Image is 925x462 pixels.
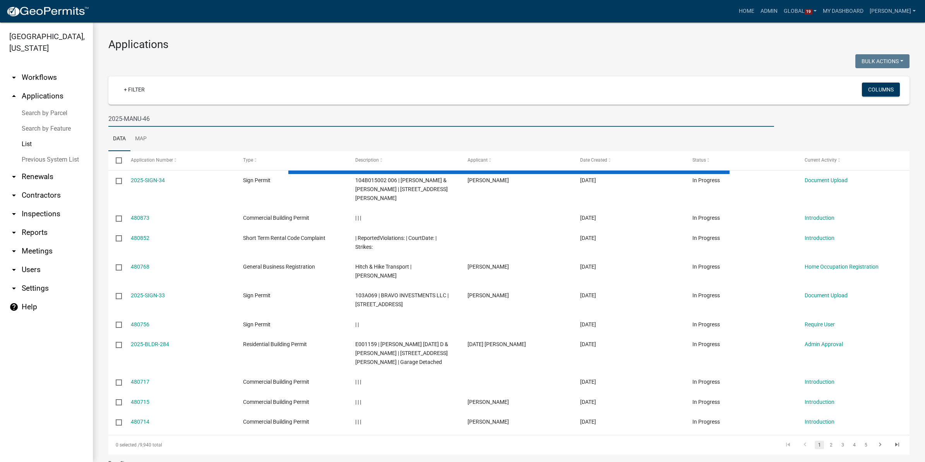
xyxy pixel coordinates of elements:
a: 480717 [131,379,149,385]
a: 480756 [131,321,149,328]
i: help [9,302,19,312]
span: Date Created [580,157,607,163]
span: | | [355,321,359,328]
a: 2025-BLDR-284 [131,341,169,347]
datatable-header-cell: Type [236,151,348,170]
span: Commercial Building Permit [243,399,309,405]
span: 09/19/2025 [580,177,596,183]
input: Search for applications [108,111,774,127]
a: My Dashboard [820,4,867,19]
span: Applicant [468,157,488,163]
a: Admin Approval [805,341,843,347]
span: 104B015002 006 | BAZEMORE WILLIAM L & KATHERINE L | 212 COLLIS MARINA RD [355,177,448,201]
span: Hitch & Hike Transport | PENNAMON SYLVESTER C [355,264,411,279]
a: 4 [850,441,859,449]
a: 2025-SIGN-34 [131,177,165,183]
span: Commercial Building Permit [243,215,309,221]
span: 09/18/2025 [580,292,596,298]
span: In Progress [692,419,720,425]
span: Kevin Malcolm [468,399,509,405]
span: In Progress [692,264,720,270]
span: Residential Building Permit [243,341,307,347]
span: 0 selected / [116,442,140,448]
span: 103A069 | BRAVO INVESTMENTS LLC | 980 LAKE OCONEE PKWY [355,292,449,307]
span: In Progress [692,215,720,221]
button: Bulk Actions [855,54,910,68]
i: arrow_drop_down [9,209,19,219]
a: Introduction [805,215,834,221]
i: arrow_drop_down [9,191,19,200]
h3: Applications [108,38,910,51]
span: | | | [355,379,361,385]
span: Description [355,157,379,163]
a: Map [130,127,151,152]
datatable-header-cell: Select [108,151,123,170]
a: [PERSON_NAME] [867,4,919,19]
span: General Business Registration [243,264,315,270]
a: 1 [815,441,824,449]
a: Document Upload [805,177,848,183]
a: go to last page [890,441,904,449]
a: 2 [826,441,836,449]
a: go to first page [781,441,795,449]
a: Document Upload [805,292,848,298]
a: go to previous page [798,441,812,449]
span: 09/19/2025 [580,235,596,241]
li: page 5 [860,438,872,452]
span: 09/18/2025 [580,399,596,405]
span: In Progress [692,321,720,328]
span: E001159 | ALVAREZ ASCENSION D & NOHELIA G ORELLANA | 111 SAMMONS DR | Garage Detached [355,341,448,365]
span: | | | [355,215,361,221]
span: LYNN BLOODWORTH [468,292,509,298]
span: Sign Permit [243,177,271,183]
div: 9,940 total [108,435,426,455]
span: 09/18/2025 [580,379,596,385]
a: 480852 [131,235,149,241]
i: arrow_drop_down [9,265,19,274]
span: 09/18/2025 [580,321,596,328]
span: In Progress [692,177,720,183]
i: arrow_drop_down [9,172,19,181]
span: In Progress [692,292,720,298]
span: | ReportedViolations: | CourtDate: | Strikes: [355,235,437,250]
a: Introduction [805,399,834,405]
span: Current Activity [805,157,837,163]
i: arrow_drop_down [9,73,19,82]
span: Kevin Malcolm [468,419,509,425]
a: Admin [757,4,781,19]
span: In Progress [692,379,720,385]
a: go to next page [873,441,887,449]
a: 2025-SIGN-33 [131,292,165,298]
a: 480714 [131,419,149,425]
a: Introduction [805,419,834,425]
li: page 2 [825,438,837,452]
span: In Progress [692,399,720,405]
span: Sign Permit [243,321,271,328]
li: page 1 [814,438,825,452]
span: Application Number [131,157,173,163]
i: arrow_drop_up [9,91,19,101]
span: Commercial Building Permit [243,379,309,385]
datatable-header-cell: Applicant [460,151,572,170]
span: | | | [355,399,361,405]
span: Commercial Building Permit [243,419,309,425]
span: Richard Conant [468,177,509,183]
datatable-header-cell: Status [685,151,797,170]
datatable-header-cell: Description [348,151,460,170]
span: In Progress [692,341,720,347]
span: 09/18/2025 [580,341,596,347]
a: Require User [805,321,835,328]
datatable-header-cell: Application Number [123,151,235,170]
a: Home [736,4,757,19]
span: Sylvester Cantrell Pennamon [468,264,509,270]
i: arrow_drop_down [9,247,19,256]
span: In Progress [692,235,720,241]
a: Introduction [805,235,834,241]
a: 480768 [131,264,149,270]
a: Data [108,127,130,152]
span: Short Term Rental Code Complaint [243,235,325,241]
span: 09/18/2025 [580,419,596,425]
datatable-header-cell: Current Activity [797,151,910,170]
span: 09/18/2025 [580,264,596,270]
span: 09/19/2025 [580,215,596,221]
